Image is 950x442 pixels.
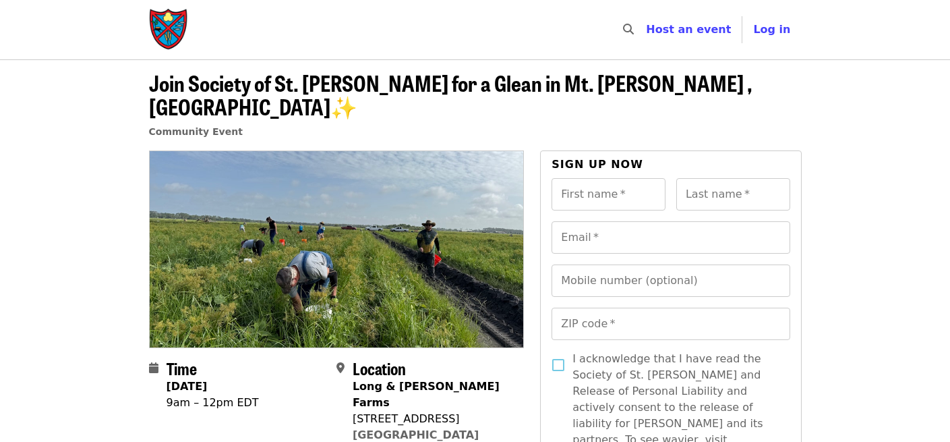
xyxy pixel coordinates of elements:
[552,221,790,254] input: Email
[167,395,259,411] div: 9am – 12pm EDT
[753,23,790,36] span: Log in
[149,126,243,137] a: Community Event
[623,23,634,36] i: search icon
[353,411,513,427] div: [STREET_ADDRESS]
[336,362,345,375] i: map-marker-alt icon
[167,380,208,393] strong: [DATE]
[552,178,665,211] input: First name
[149,362,158,375] i: calendar icon
[353,429,479,441] a: [GEOGRAPHIC_DATA]
[552,158,643,171] span: Sign up now
[149,8,189,51] img: Society of St. Andrew - Home
[552,308,790,340] input: ZIP code
[676,178,790,211] input: Last name
[353,356,406,380] span: Location
[646,23,731,36] a: Host an event
[642,13,653,46] input: Search
[742,16,801,43] button: Log in
[167,356,197,380] span: Time
[353,380,500,409] strong: Long & [PERSON_NAME] Farms
[552,265,790,297] input: Mobile number (optional)
[149,67,752,122] span: Join Society of St. [PERSON_NAME] for a Glean in Mt. [PERSON_NAME] , [GEOGRAPHIC_DATA]✨
[150,151,524,347] img: Join Society of St. Andrew for a Glean in Mt. Dora , FL✨ organized by Society of St. Andrew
